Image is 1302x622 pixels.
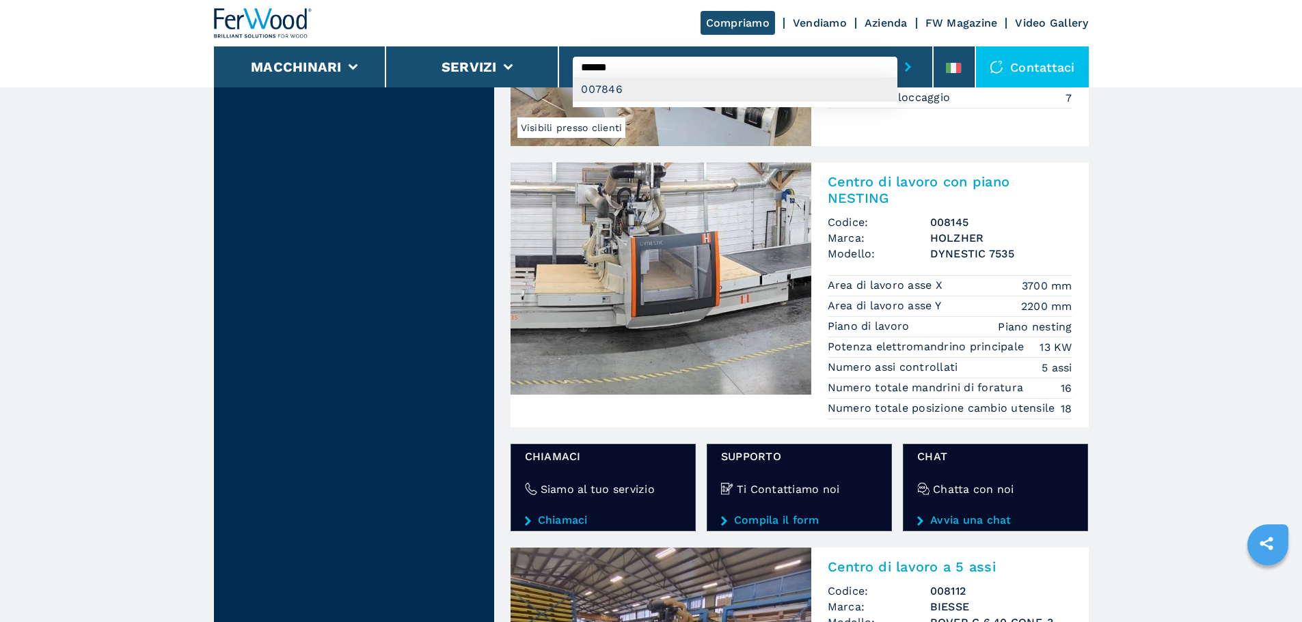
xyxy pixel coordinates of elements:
h4: Siamo al tuo servizio [541,481,655,497]
button: submit-button [897,51,919,83]
span: Marca: [828,599,930,614]
iframe: Chat [1244,561,1292,612]
em: 3700 mm [1022,278,1072,294]
a: Chiamaci [525,514,681,526]
div: Contattaci [976,46,1089,87]
button: Macchinari [251,59,342,75]
span: Supporto [721,449,878,464]
p: Potenza elettromandrino principale [828,339,1028,354]
a: Compriamo [701,11,775,35]
h3: 008145 [930,214,1072,230]
span: Modello: [828,246,930,261]
a: Avvia una chat [917,514,1074,526]
span: Marca: [828,230,930,246]
span: Codice: [828,214,930,230]
img: Ti Contattiamo noi [721,483,733,495]
button: Servizi [442,59,497,75]
p: Area di lavoro asse X [828,278,947,293]
a: Centro di lavoro con piano NESTING HOLZHER DYNESTIC 7535Centro di lavoro con piano NESTINGCodice:... [511,162,1089,427]
span: Chiamaci [525,449,681,464]
p: Piano di lavoro [828,319,913,334]
a: Video Gallery [1015,16,1088,29]
img: Siamo al tuo servizio [525,483,537,495]
h3: BIESSE [930,599,1072,614]
em: 7 [1066,90,1072,106]
a: Compila il form [721,514,878,526]
p: Numero totale posizione cambio utensile [828,401,1059,416]
h3: DYNESTIC 7535 [930,246,1072,261]
em: 5 assi [1042,360,1072,376]
p: Numero totale mandrini di foratura [828,380,1027,395]
em: Piano nesting [998,319,1072,335]
h2: Centro di lavoro a 5 assi [828,559,1072,575]
img: Chatta con noi [917,483,930,495]
span: Codice: [828,583,930,599]
h2: Centro di lavoro con piano NESTING [828,173,1072,206]
em: 13 KW [1040,339,1072,355]
span: chat [917,449,1074,464]
div: 007846 [573,77,897,102]
a: sharethis [1249,526,1284,561]
h4: Ti Contattiamo noi [737,481,840,497]
img: Centro di lavoro con piano NESTING HOLZHER DYNESTIC 7535 [511,162,811,395]
span: Visibili presso clienti [517,117,626,138]
h3: 008112 [930,583,1072,599]
a: Vendiamo [793,16,847,29]
a: Azienda [865,16,908,29]
em: 2200 mm [1021,298,1072,314]
img: Contattaci [990,60,1003,74]
a: FW Magazine [925,16,998,29]
img: Ferwood [214,8,312,38]
h3: HOLZHER [930,230,1072,246]
p: Numero assi controllati [828,360,962,375]
em: 18 [1061,401,1072,416]
p: Area di lavoro asse Y [828,298,945,313]
h4: Chatta con noi [933,481,1014,497]
em: 16 [1061,380,1072,396]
